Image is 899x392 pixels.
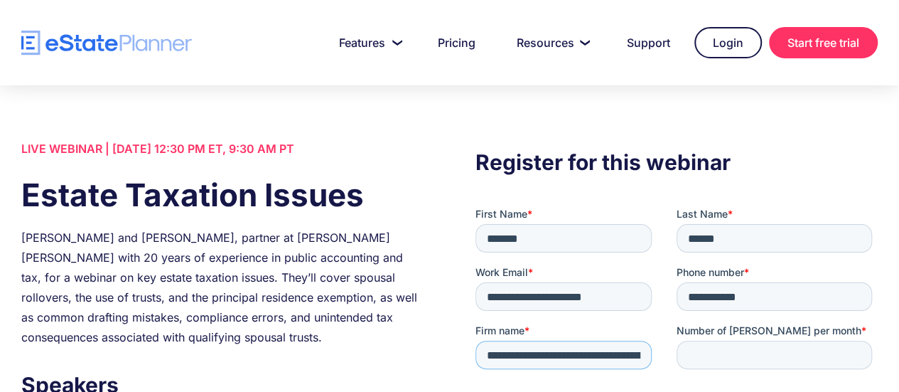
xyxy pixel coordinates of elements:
a: Support [610,28,687,57]
div: LIVE WEBINAR | [DATE] 12:30 PM ET, 9:30 AM PT [21,139,424,159]
a: home [21,31,192,55]
div: [PERSON_NAME] and [PERSON_NAME], partner at [PERSON_NAME] [PERSON_NAME] with 20 years of experien... [21,228,424,347]
a: Resources [500,28,603,57]
h1: Estate Taxation Issues [21,173,424,217]
a: Start free trial [769,27,878,58]
h3: Register for this webinar [475,146,878,179]
a: Login [694,27,762,58]
a: Features [322,28,414,57]
a: Pricing [421,28,492,57]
